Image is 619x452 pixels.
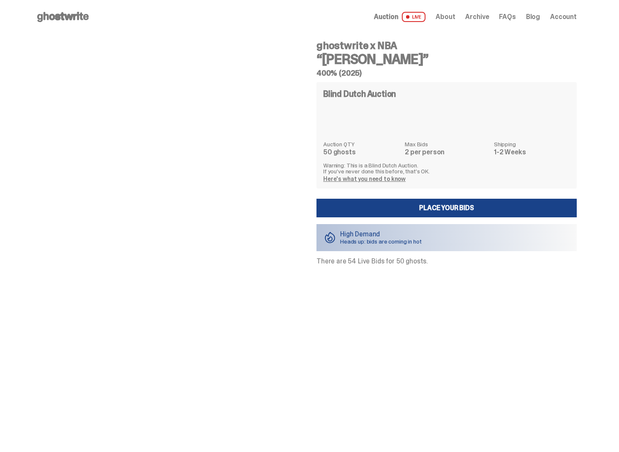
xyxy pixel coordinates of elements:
[323,141,400,147] dt: Auction QTY
[316,69,577,77] h5: 400% (2025)
[374,12,425,22] a: Auction LIVE
[405,141,489,147] dt: Max Bids
[316,41,577,51] h4: ghostwrite x NBA
[499,14,515,20] a: FAQs
[402,12,426,22] span: LIVE
[340,238,422,244] p: Heads up: bids are coming in hot
[494,149,570,156] dd: 1-2 Weeks
[316,258,577,265] p: There are 54 Live Bids for 50 ghosts.
[340,231,422,238] p: High Demand
[550,14,577,20] a: Account
[436,14,455,20] a: About
[494,141,570,147] dt: Shipping
[316,199,577,217] a: Place your Bids
[323,149,400,156] dd: 50 ghosts
[405,149,489,156] dd: 2 per person
[316,52,577,66] h3: “[PERSON_NAME]”
[323,175,406,183] a: Here's what you need to know
[323,90,396,98] h4: Blind Dutch Auction
[323,162,570,174] p: Warning: This is a Blind Dutch Auction. If you’ve never done this before, that’s OK.
[465,14,489,20] a: Archive
[374,14,398,20] span: Auction
[526,14,540,20] a: Blog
